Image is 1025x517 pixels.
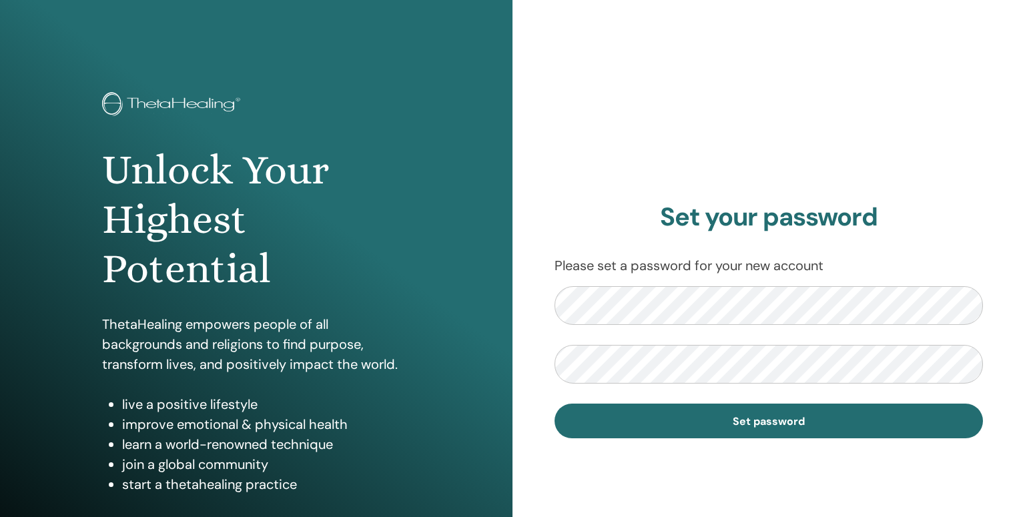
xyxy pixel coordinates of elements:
[102,145,410,294] h1: Unlock Your Highest Potential
[122,434,410,454] li: learn a world-renowned technique
[122,474,410,494] li: start a thetahealing practice
[555,255,983,276] p: Please set a password for your new account
[555,202,983,233] h2: Set your password
[122,414,410,434] li: improve emotional & physical health
[555,404,983,438] button: Set password
[733,414,805,428] span: Set password
[122,394,410,414] li: live a positive lifestyle
[102,314,410,374] p: ThetaHealing empowers people of all backgrounds and religions to find purpose, transform lives, a...
[122,454,410,474] li: join a global community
